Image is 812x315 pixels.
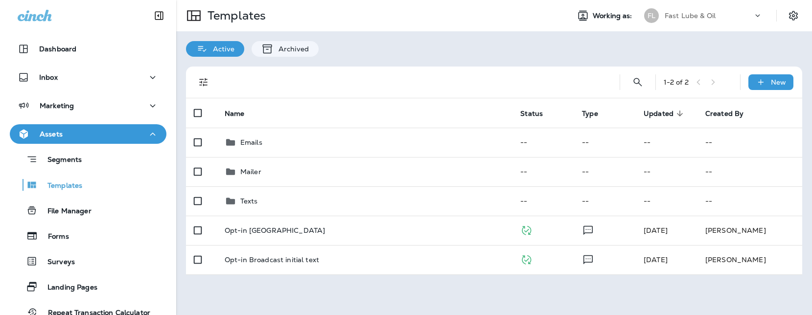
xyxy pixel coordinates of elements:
[512,186,574,216] td: --
[204,8,266,23] p: Templates
[240,197,258,205] p: Texts
[636,157,697,186] td: --
[644,109,686,118] span: Updated
[38,258,75,267] p: Surveys
[225,109,257,118] span: Name
[10,39,166,59] button: Dashboard
[240,168,261,176] p: Mailer
[697,216,802,245] td: [PERSON_NAME]
[194,72,213,92] button: Filters
[208,45,234,53] p: Active
[697,128,802,157] td: --
[574,157,636,186] td: --
[39,45,76,53] p: Dashboard
[225,110,245,118] span: Name
[10,149,166,170] button: Segments
[644,255,668,264] span: Frank Carreno
[582,225,594,234] span: Text
[582,109,611,118] span: Type
[40,130,63,138] p: Assets
[520,110,543,118] span: Status
[10,67,166,87] button: Inbox
[628,72,648,92] button: Search Templates
[38,283,97,292] p: Landing Pages
[225,256,319,264] p: Opt-in Broadcast initial text
[10,200,166,221] button: File Manager
[520,225,533,234] span: Published
[512,128,574,157] td: --
[10,225,166,246] button: Forms
[582,110,598,118] span: Type
[705,110,743,118] span: Created By
[39,73,58,81] p: Inbox
[636,186,697,216] td: --
[697,245,802,274] td: [PERSON_NAME]
[274,45,309,53] p: Archived
[664,78,689,86] div: 1 - 2 of 2
[520,109,556,118] span: Status
[40,102,74,110] p: Marketing
[644,226,668,235] span: Frank Carreno
[593,12,634,20] span: Working as:
[10,175,166,195] button: Templates
[520,254,533,263] span: Published
[10,276,166,297] button: Landing Pages
[771,78,786,86] p: New
[644,110,673,118] span: Updated
[785,7,802,24] button: Settings
[10,251,166,271] button: Surveys
[145,6,173,25] button: Collapse Sidebar
[38,232,69,242] p: Forms
[10,124,166,144] button: Assets
[644,8,659,23] div: FL
[697,186,802,216] td: --
[697,157,802,186] td: --
[240,138,262,146] p: Emails
[10,96,166,115] button: Marketing
[574,186,636,216] td: --
[225,226,325,234] p: Opt-in [GEOGRAPHIC_DATA]
[38,156,82,165] p: Segments
[512,157,574,186] td: --
[38,181,82,191] p: Templates
[705,109,756,118] span: Created By
[38,207,92,216] p: File Manager
[636,128,697,157] td: --
[582,254,594,263] span: Text
[665,12,716,20] p: Fast Lube & Oil
[574,128,636,157] td: --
